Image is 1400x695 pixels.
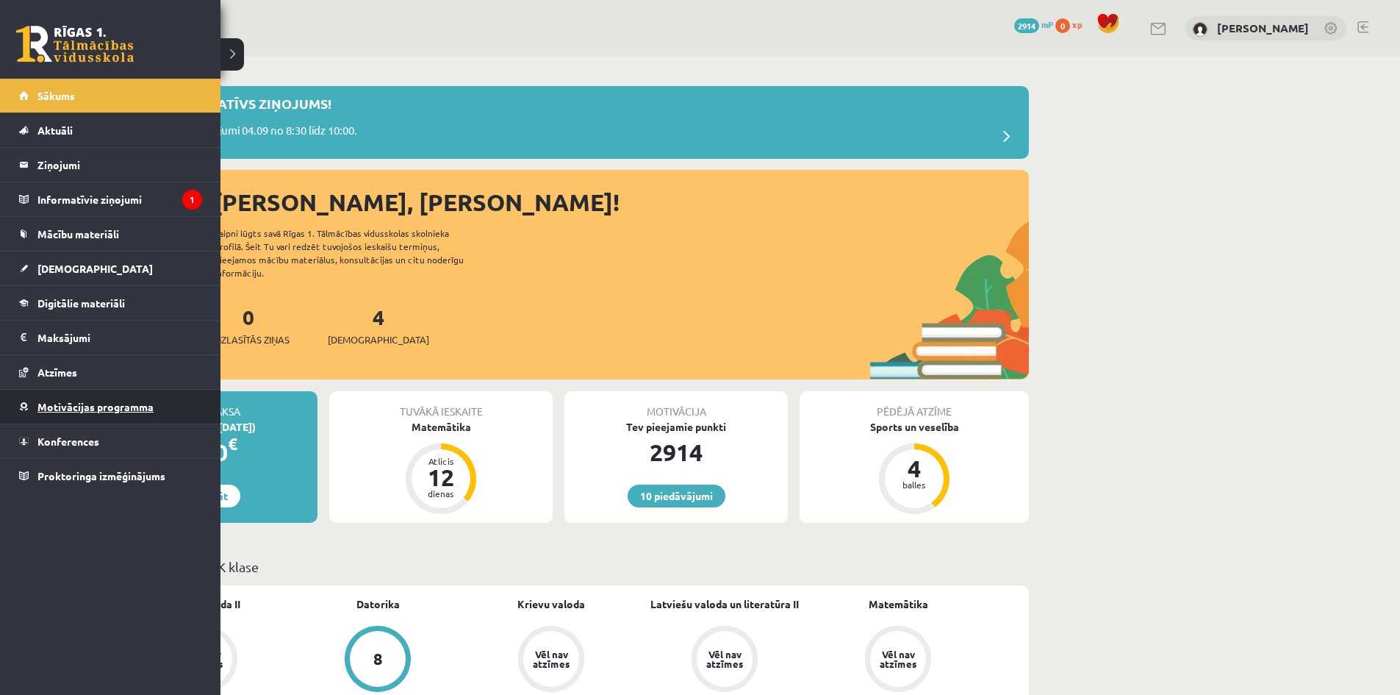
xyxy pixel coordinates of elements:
legend: Ziņojumi [37,148,202,182]
div: 4 [892,457,936,480]
a: Matemātika Atlicis 12 dienas [329,419,553,516]
a: 8 [291,626,464,695]
span: mP [1041,18,1053,30]
p: eSkolas tehniskie uzlabojumi 04.09 no 8:30 līdz 10:00. [96,122,357,143]
span: xp [1072,18,1082,30]
div: [PERSON_NAME], [PERSON_NAME]! [213,185,1029,220]
div: Matemātika [329,419,553,435]
span: Digitālie materiāli [37,296,125,310]
a: Matemātika [869,596,928,612]
div: 2914 [564,435,788,470]
a: 2914 mP [1014,18,1053,30]
a: Latviešu valoda un literatūra II [650,596,799,612]
div: 8 [373,651,383,667]
div: Motivācija [564,391,788,419]
legend: Maksājumi [37,321,202,354]
div: Vēl nav atzīmes [704,649,745,669]
a: Vēl nav atzīmes [464,626,638,695]
p: Mācību plāns 12.b2 JK klase [94,557,1023,577]
a: Maksājumi [19,321,202,354]
a: [DEMOGRAPHIC_DATA] [19,252,202,285]
span: Proktoringa izmēģinājums [37,469,165,482]
a: 0Neizlasītās ziņas [207,304,290,347]
a: Digitālie materiāli [19,286,202,320]
div: balles [892,480,936,489]
span: Motivācijas programma [37,400,154,413]
div: Vēl nav atzīmes [877,649,919,669]
div: Pēdējā atzīme [800,391,1029,419]
a: Motivācijas programma [19,390,202,424]
a: 4[DEMOGRAPHIC_DATA] [328,304,429,347]
i: 1 [182,190,202,210]
div: dienas [419,489,463,498]
a: 0 xp [1055,18,1089,30]
p: Jauns informatīvs ziņojums! [118,93,331,113]
a: 10 piedāvājumi [628,485,725,507]
a: Sports un veselība 4 balles [800,419,1029,516]
a: Informatīvie ziņojumi1 [19,182,202,216]
img: Jānis Mežis [1193,22,1207,37]
a: Krievu valoda [517,596,585,612]
a: Mācību materiāli [19,217,202,251]
a: Datorika [356,596,400,612]
div: Tuvākā ieskaite [329,391,553,419]
span: Atzīmes [37,366,77,379]
span: Sākums [37,89,75,102]
span: 0 [1055,18,1070,33]
div: Sports un veselība [800,419,1029,435]
a: Konferences [19,424,202,458]
a: Ziņojumi [19,148,202,182]
a: Sākums [19,79,202,113]
div: 12 [419,466,463,489]
a: Proktoringa izmēģinājums [19,459,202,493]
span: [DEMOGRAPHIC_DATA] [328,332,429,347]
a: Rīgas 1. Tālmācības vidusskola [16,26,134,63]
a: Vēl nav atzīmes [638,626,811,695]
legend: Informatīvie ziņojumi [37,182,202,216]
div: Atlicis [419,457,463,466]
div: Vēl nav atzīmes [531,649,572,669]
span: Mācību materiāli [37,227,119,240]
a: [PERSON_NAME] [1217,21,1309,35]
a: Atzīmes [19,355,202,389]
span: Aktuāli [37,124,73,137]
span: [DEMOGRAPHIC_DATA] [37,262,153,275]
a: Jauns informatīvs ziņojums! eSkolas tehniskie uzlabojumi 04.09 no 8:30 līdz 10:00. [96,93,1022,152]
div: Tev pieejamie punkti [564,419,788,435]
span: € [228,433,237,455]
span: Konferences [37,435,99,448]
span: Neizlasītās ziņas [207,332,290,347]
a: Vēl nav atzīmes [811,626,985,695]
div: Laipni lūgts savā Rīgas 1. Tālmācības vidusskolas skolnieka profilā. Šeit Tu vari redzēt tuvojošo... [215,227,489,279]
a: Aktuāli [19,113,202,147]
span: 2914 [1014,18,1039,33]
